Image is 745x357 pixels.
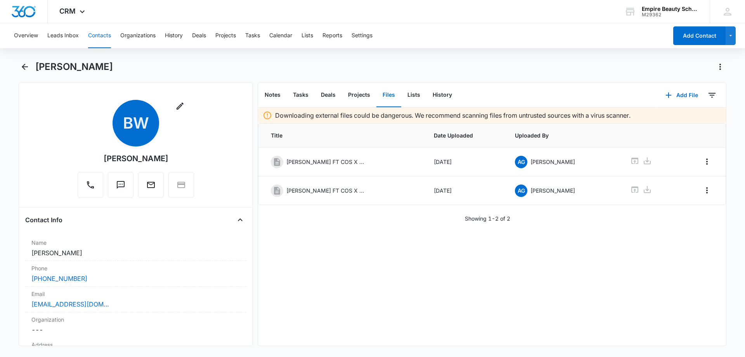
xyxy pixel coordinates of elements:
[286,186,364,195] p: [PERSON_NAME] FT COS X [DATE].pdf
[78,184,103,191] a: Call
[113,100,159,146] span: BW
[342,83,376,107] button: Projects
[706,89,718,101] button: Filters
[25,215,62,225] h4: Contact Info
[352,23,372,48] button: Settings
[434,131,497,139] span: Date Uploaded
[287,83,315,107] button: Tasks
[31,300,109,309] a: [EMAIL_ADDRESS][DOMAIN_NAME]
[88,23,111,48] button: Contacts
[108,172,133,198] button: Text
[673,26,726,45] button: Add Contact
[269,23,292,48] button: Calendar
[275,111,631,120] p: Downloading external files could be dangerous. We recommend scanning files from untrusted sources...
[515,131,612,139] span: Uploaded By
[701,184,713,197] button: Overflow Menu
[714,61,726,73] button: Actions
[530,186,575,195] p: [PERSON_NAME]
[315,83,342,107] button: Deals
[14,23,38,48] button: Overview
[120,23,156,48] button: Organizations
[138,184,164,191] a: Email
[234,214,246,226] button: Close
[530,158,575,166] p: [PERSON_NAME]
[424,176,506,205] td: [DATE]
[59,7,76,15] span: CRM
[426,83,458,107] button: History
[515,185,527,197] span: AG
[701,155,713,168] button: Overflow Menu
[104,153,168,164] div: [PERSON_NAME]
[301,23,313,48] button: Lists
[31,315,240,324] label: Organization
[215,23,236,48] button: Projects
[515,156,527,168] span: AG
[271,131,415,139] span: Title
[165,23,183,48] button: History
[642,6,698,12] div: account name
[31,248,240,258] dd: [PERSON_NAME]
[376,83,401,107] button: Files
[192,23,206,48] button: Deals
[286,158,364,166] p: [PERSON_NAME] FT COS X [DATE].pdf
[31,341,240,349] label: Address
[108,184,133,191] a: Text
[19,61,31,73] button: Back
[31,274,87,283] a: [PHONE_NUMBER]
[258,83,287,107] button: Notes
[25,312,246,338] div: Organization---
[31,290,240,298] label: Email
[642,12,698,17] div: account id
[245,23,260,48] button: Tasks
[465,214,510,223] p: Showing 1-2 of 2
[31,264,240,272] label: Phone
[322,23,342,48] button: Reports
[31,325,240,334] dd: ---
[424,148,506,176] td: [DATE]
[658,86,706,104] button: Add File
[25,235,246,261] div: Name[PERSON_NAME]
[25,261,246,287] div: Phone[PHONE_NUMBER]
[47,23,79,48] button: Leads Inbox
[138,172,164,198] button: Email
[35,61,113,73] h1: [PERSON_NAME]
[31,239,240,247] label: Name
[401,83,426,107] button: Lists
[25,287,246,312] div: Email[EMAIL_ADDRESS][DOMAIN_NAME]
[78,172,103,198] button: Call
